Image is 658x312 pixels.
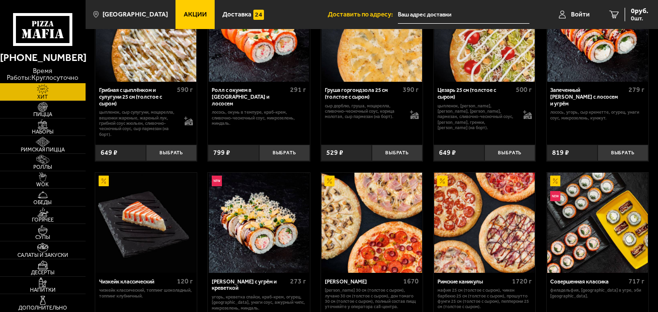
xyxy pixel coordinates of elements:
a: АкционныйРимские каникулы [434,173,535,273]
img: Чизкейк классический [96,173,196,273]
span: 590 г [177,86,193,94]
span: 273 г [290,277,306,285]
button: Выбрать [598,145,648,162]
div: Груша горгондзола 25 см (толстое с сыром) [325,87,401,100]
img: Римские каникулы [434,173,535,273]
button: Выбрать [372,145,423,162]
span: Войти [571,11,590,18]
span: 649 ₽ [439,149,456,156]
div: Ролл с окунем в [GEOGRAPHIC_DATA] и лососем [212,87,288,107]
img: Ролл Калипсо с угрём и креветкой [209,173,309,273]
img: Хет Трик [322,173,422,273]
a: АкционныйЧизкейк классический [95,173,197,273]
span: [GEOGRAPHIC_DATA] [102,11,168,18]
input: Ваш адрес доставки [398,6,529,24]
span: 649 ₽ [101,149,117,156]
p: Чизкейк классический, топпинг шоколадный, топпинг клубничный. [99,287,193,298]
p: цыпленок, сыр сулугуни, моцарелла, вешенки жареные, жареный лук, грибной соус Жюльен, сливочно-че... [99,109,177,137]
a: АкционныйХет Трик [321,173,423,273]
div: Грибная с цыплёнком и сулугуни 25 см (толстое с сыром) [99,87,175,107]
div: Римские каникулы [438,279,510,285]
img: Совершенная классика [547,173,648,273]
span: Доставить по адресу: [328,11,398,18]
div: Чизкейк классический [99,279,175,285]
span: 1720 г [512,277,532,285]
div: [PERSON_NAME] с угрём и креветкой [212,279,288,292]
p: лосось, угорь, Сыр креметте, огурец, унаги соус, микрозелень, кунжут. [550,109,644,120]
span: 500 г [516,86,532,94]
p: Мафия 25 см (толстое с сыром), Чикен Барбекю 25 см (толстое с сыром), Прошутто Фунги 25 см (толст... [438,287,532,309]
span: 291 г [290,86,306,94]
div: Запеченный [PERSON_NAME] с лососем и угрём [550,87,626,107]
span: 0 руб. [631,8,648,15]
div: Цезарь 25 см (толстое с сыром) [438,87,513,100]
div: Совершенная классика [550,279,626,285]
button: Выбрать [259,145,310,162]
img: 15daf4d41897b9f0e9f617042186c801.svg [253,10,263,20]
img: Акционный [437,176,447,186]
a: НовинкаРолл Калипсо с угрём и креветкой [208,173,309,273]
a: АкционныйНовинкаСовершенная классика [547,173,648,273]
span: Акции [184,11,207,18]
span: 279 г [629,86,644,94]
p: Филадельфия, [GEOGRAPHIC_DATA] в угре, Эби [GEOGRAPHIC_DATA]. [550,287,644,298]
span: 390 г [403,86,419,94]
button: Выбрать [146,145,197,162]
p: цыпленок, [PERSON_NAME], [PERSON_NAME], [PERSON_NAME], пармезан, сливочно-чесночный соус, [PERSON... [438,103,516,131]
img: Акционный [324,176,335,186]
img: Акционный [99,176,109,186]
span: 120 г [177,277,193,285]
p: сыр дорблю, груша, моцарелла, сливочно-чесночный соус, корица молотая, сыр пармезан (на борт). [325,103,403,119]
span: 529 ₽ [326,149,343,156]
span: 1670 [403,277,419,285]
span: 0 шт. [631,15,648,21]
img: Новинка [212,176,222,186]
p: угорь, креветка спайси, краб-крем, огурец, [GEOGRAPHIC_DATA], унаги соус, ажурный чипс, микрозеле... [212,294,306,311]
span: 819 ₽ [552,149,569,156]
img: Новинка [550,191,560,201]
div: [PERSON_NAME] [325,279,401,285]
p: лосось, окунь в темпуре, краб-крем, сливочно-чесночный соус, микрозелень, миндаль. [212,109,306,126]
span: 799 ₽ [213,149,230,156]
span: Доставка [222,11,251,18]
img: Акционный [550,176,560,186]
button: Выбрать [484,145,535,162]
span: 717 г [629,277,644,285]
p: [PERSON_NAME] 30 см (толстое с сыром), Лучано 30 см (толстое с сыром), Дон Томаго 30 см (толстое ... [325,287,419,309]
